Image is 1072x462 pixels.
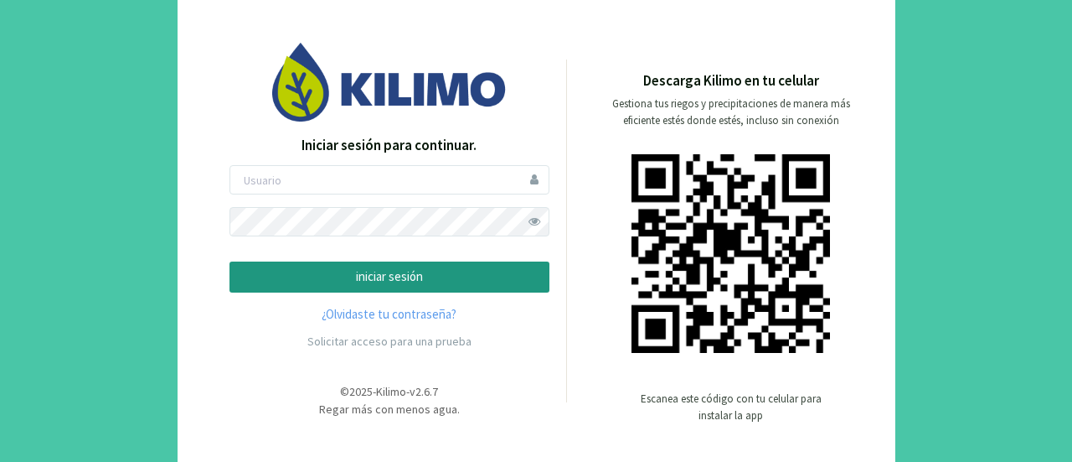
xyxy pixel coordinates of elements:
[643,70,819,92] p: Descarga Kilimo en tu celular
[272,43,507,121] img: Image
[340,384,349,399] span: ©
[229,305,549,324] a: ¿Olvidaste tu contraseña?
[376,384,406,399] span: Kilimo
[602,96,860,129] p: Gestiona tus riegos y precipitaciones de manera más eficiente estés donde estés, incluso sin cone...
[319,402,460,417] span: Regar más con menos agua.
[229,262,549,293] button: iniciar sesión
[406,384,410,399] span: -
[410,384,438,399] span: v2.6.7
[373,384,376,399] span: -
[631,154,830,353] img: qr code
[349,384,373,399] span: 2025
[229,165,549,195] input: Usuario
[639,391,823,424] p: Escanea este código con tu celular para instalar la app
[229,135,549,157] p: Iniciar sesión para continuar.
[307,334,472,349] a: Solicitar acceso para una prueba
[244,267,535,287] p: iniciar sesión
